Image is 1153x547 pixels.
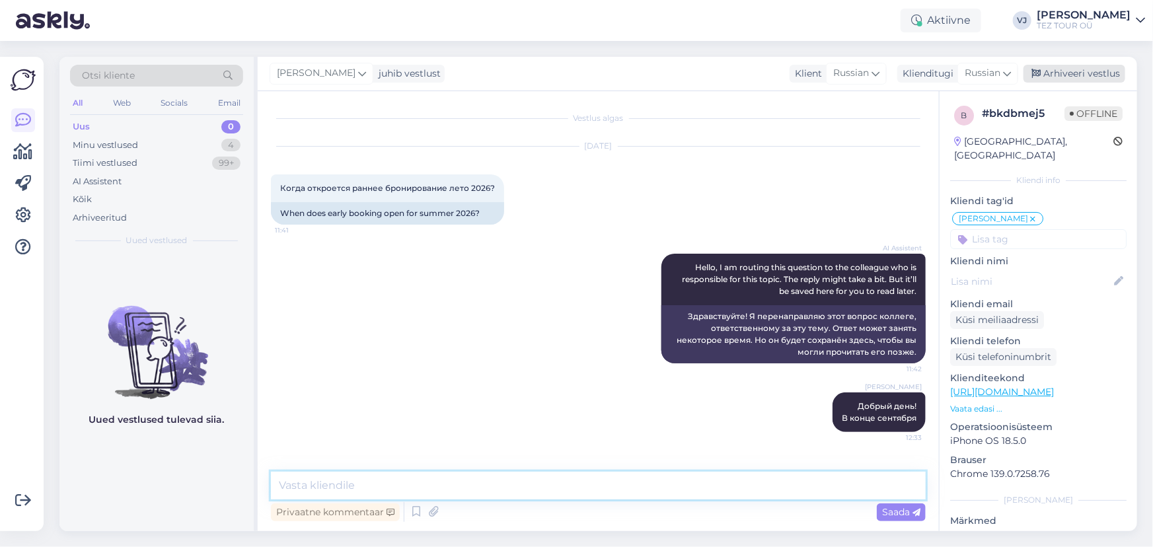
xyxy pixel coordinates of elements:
[271,202,504,225] div: When does early booking open for summer 2026?
[790,67,822,81] div: Klient
[73,211,127,225] div: Arhiveeritud
[221,139,241,152] div: 4
[882,506,920,518] span: Saada
[950,403,1127,415] p: Vaata edasi ...
[271,140,926,152] div: [DATE]
[950,467,1127,481] p: Chrome 139.0.7258.76
[110,94,133,112] div: Web
[73,120,90,133] div: Uus
[275,225,324,235] span: 11:41
[872,364,922,374] span: 11:42
[11,67,36,92] img: Askly Logo
[73,193,92,206] div: Kõik
[277,66,355,81] span: [PERSON_NAME]
[950,371,1127,385] p: Klienditeekond
[872,243,922,253] span: AI Assistent
[70,94,85,112] div: All
[1037,10,1131,20] div: [PERSON_NAME]
[950,434,1127,448] p: iPhone OS 18.5.0
[950,514,1127,528] p: Märkmed
[961,110,967,120] span: b
[280,183,495,193] span: Когда откроется раннее бронирование лето 2026?
[950,453,1127,467] p: Brauser
[73,175,122,188] div: AI Assistent
[212,157,241,170] div: 99+
[901,9,981,32] div: Aktiivne
[865,382,922,392] span: [PERSON_NAME]
[950,254,1127,268] p: Kliendi nimi
[221,120,241,133] div: 0
[373,67,441,81] div: juhib vestlust
[954,135,1113,163] div: [GEOGRAPHIC_DATA], [GEOGRAPHIC_DATA]
[271,503,400,521] div: Privaatne kommentaar
[682,262,918,296] span: Hello, I am routing this question to the colleague who is responsible for this topic. The reply m...
[950,386,1054,398] a: [URL][DOMAIN_NAME]
[950,297,1127,311] p: Kliendi email
[950,334,1127,348] p: Kliendi telefon
[73,139,138,152] div: Minu vestlused
[1037,20,1131,31] div: TEZ TOUR OÜ
[1023,65,1125,83] div: Arhiveeri vestlus
[872,433,922,443] span: 12:33
[842,401,916,423] span: Добрый день! В конце сентября
[950,348,1057,366] div: Küsi telefoninumbrit
[158,94,190,112] div: Socials
[1064,106,1123,121] span: Offline
[951,274,1111,289] input: Lisa nimi
[126,235,188,246] span: Uued vestlused
[89,413,225,427] p: Uued vestlused tulevad siia.
[215,94,243,112] div: Email
[1037,10,1145,31] a: [PERSON_NAME]TEZ TOUR OÜ
[73,157,137,170] div: Tiimi vestlused
[965,66,1000,81] span: Russian
[897,67,953,81] div: Klienditugi
[959,215,1028,223] span: [PERSON_NAME]
[950,174,1127,186] div: Kliendi info
[950,420,1127,434] p: Operatsioonisüsteem
[982,106,1064,122] div: # bkdbmej5
[1013,11,1031,30] div: VJ
[82,69,135,83] span: Otsi kliente
[271,112,926,124] div: Vestlus algas
[950,194,1127,208] p: Kliendi tag'id
[59,282,254,401] img: No chats
[950,229,1127,249] input: Lisa tag
[661,305,926,363] div: Здравствуйте! Я перенаправляю этот вопрос коллеге, ответственному за эту тему. Ответ может занять...
[950,494,1127,506] div: [PERSON_NAME]
[950,311,1044,329] div: Küsi meiliaadressi
[833,66,869,81] span: Russian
